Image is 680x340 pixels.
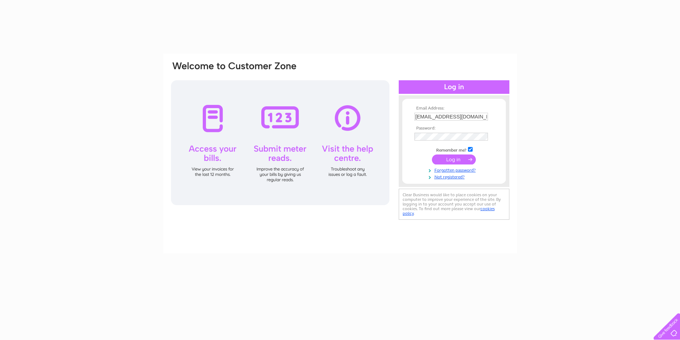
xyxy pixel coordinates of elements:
[413,126,495,131] th: Password:
[432,154,476,164] input: Submit
[414,173,495,180] a: Not registered?
[403,206,495,216] a: cookies policy
[413,146,495,153] td: Remember me?
[399,189,509,220] div: Clear Business would like to place cookies on your computer to improve your experience of the sit...
[414,166,495,173] a: Forgotten password?
[413,106,495,111] th: Email Address:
